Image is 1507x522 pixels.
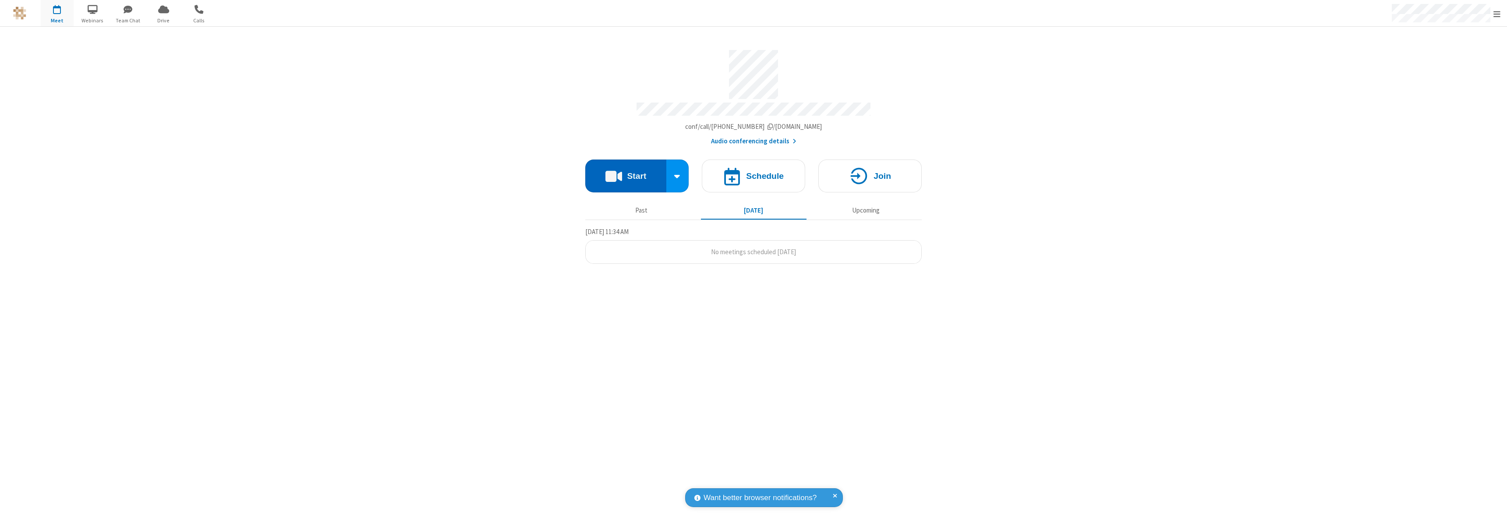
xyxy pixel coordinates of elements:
h4: Start [627,172,646,180]
button: Join [818,160,922,192]
button: Schedule [702,160,805,192]
section: Account details [585,43,922,146]
button: [DATE] [701,202,807,219]
span: [DATE] 11:34 AM [585,227,629,236]
h4: Join [874,172,891,180]
img: QA Selenium DO NOT DELETE OR CHANGE [13,7,26,20]
span: Meet [41,17,74,25]
span: No meetings scheduled [DATE] [711,248,796,256]
button: Audio conferencing details [711,136,796,146]
span: Team Chat [112,17,145,25]
span: Calls [183,17,216,25]
button: Past [589,202,694,219]
button: Upcoming [813,202,919,219]
h4: Schedule [746,172,784,180]
span: Drive [147,17,180,25]
span: Want better browser notifications? [704,492,817,504]
section: Today's Meetings [585,227,922,264]
div: Start conference options [666,160,689,192]
span: Webinars [76,17,109,25]
iframe: Chat [1485,499,1500,516]
button: Copy my meeting room linkCopy my meeting room link [685,122,822,132]
button: Start [585,160,666,192]
span: Copy my meeting room link [685,122,822,131]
